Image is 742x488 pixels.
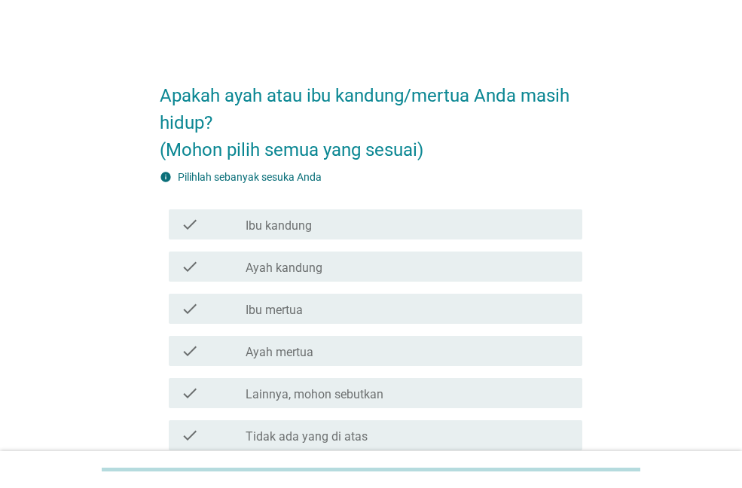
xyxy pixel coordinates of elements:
[181,300,199,318] i: check
[181,215,199,233] i: check
[181,426,199,444] i: check
[246,303,303,318] label: Ibu mertua
[181,342,199,360] i: check
[181,384,199,402] i: check
[160,171,172,183] i: info
[246,261,322,276] label: Ayah kandung
[246,345,313,360] label: Ayah mertua
[181,258,199,276] i: check
[246,429,368,444] label: Tidak ada yang di atas
[246,387,383,402] label: Lainnya, mohon sebutkan
[246,218,312,233] label: Ibu kandung
[178,171,322,183] label: Pilihlah sebanyak sesuka Anda
[160,67,582,163] h2: Apakah ayah atau ibu kandung/mertua Anda masih hidup? (Mohon pilih semua yang sesuai)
